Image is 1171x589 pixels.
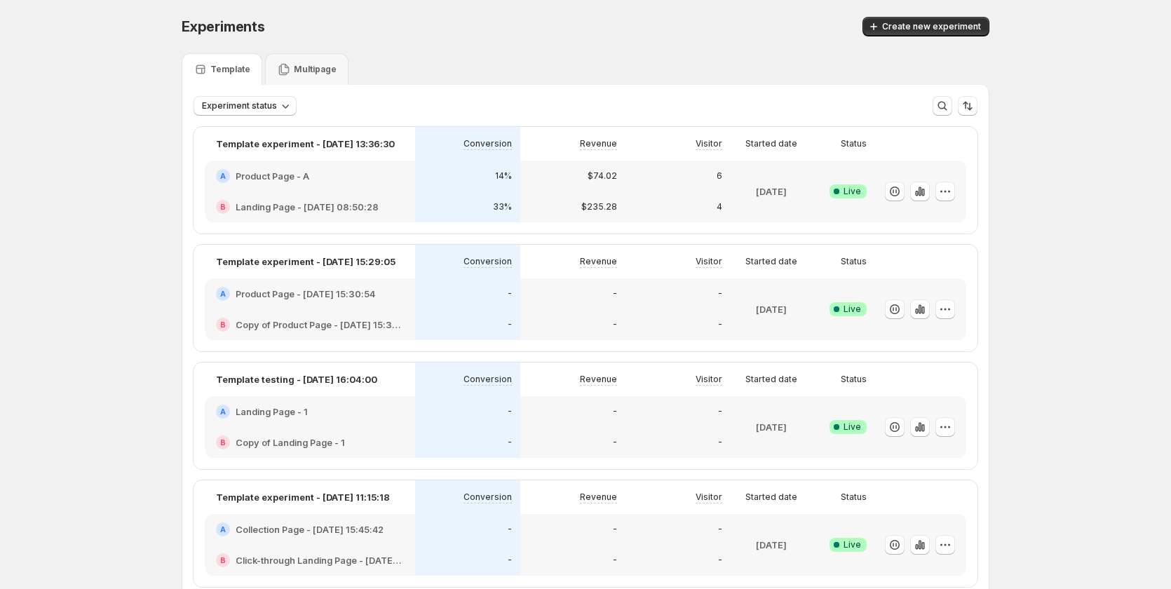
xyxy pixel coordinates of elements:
[236,318,404,332] h2: Copy of Product Page - [DATE] 15:30:54
[236,287,375,301] h2: Product Page - [DATE] 15:30:54
[216,490,390,504] p: Template experiment - [DATE] 11:15:18
[236,169,309,183] h2: Product Page - A
[745,492,797,503] p: Started date
[718,555,722,566] p: -
[745,138,797,149] p: Started date
[236,405,308,419] h2: Landing Page - 1
[493,201,512,212] p: 33%
[495,170,512,182] p: 14%
[613,437,617,448] p: -
[756,184,787,198] p: [DATE]
[508,288,512,299] p: -
[508,555,512,566] p: -
[580,138,617,149] p: Revenue
[718,406,722,417] p: -
[236,435,345,449] h2: Copy of Landing Page - 1
[508,437,512,448] p: -
[463,492,512,503] p: Conversion
[718,524,722,535] p: -
[718,319,722,330] p: -
[463,374,512,385] p: Conversion
[862,17,989,36] button: Create new experiment
[508,406,512,417] p: -
[220,407,226,416] h2: A
[580,256,617,267] p: Revenue
[841,256,867,267] p: Status
[508,524,512,535] p: -
[844,539,861,550] span: Live
[613,288,617,299] p: -
[182,18,265,35] span: Experiments
[236,553,404,567] h2: Click-through Landing Page - [DATE] 15:46:31
[220,438,226,447] h2: B
[220,290,226,298] h2: A
[220,172,226,180] h2: A
[463,138,512,149] p: Conversion
[580,374,617,385] p: Revenue
[696,256,722,267] p: Visitor
[756,538,787,552] p: [DATE]
[216,137,395,151] p: Template experiment - [DATE] 13:36:30
[718,288,722,299] p: -
[581,201,617,212] p: $235.28
[613,524,617,535] p: -
[844,304,861,315] span: Live
[696,492,722,503] p: Visitor
[696,138,722,149] p: Visitor
[220,525,226,534] h2: A
[841,138,867,149] p: Status
[844,186,861,197] span: Live
[463,256,512,267] p: Conversion
[202,100,277,111] span: Experiment status
[588,170,617,182] p: $74.02
[958,96,977,116] button: Sort the results
[210,64,250,75] p: Template
[613,406,617,417] p: -
[844,421,861,433] span: Live
[756,420,787,434] p: [DATE]
[580,492,617,503] p: Revenue
[613,319,617,330] p: -
[236,522,384,536] h2: Collection Page - [DATE] 15:45:42
[718,437,722,448] p: -
[508,319,512,330] p: -
[745,374,797,385] p: Started date
[216,255,395,269] p: Template experiment - [DATE] 15:29:05
[882,21,981,32] span: Create new experiment
[696,374,722,385] p: Visitor
[220,203,226,211] h2: B
[220,320,226,329] h2: B
[194,96,297,116] button: Experiment status
[236,200,379,214] h2: Landing Page - [DATE] 08:50:28
[216,372,377,386] p: Template testing - [DATE] 16:04:00
[841,374,867,385] p: Status
[717,170,722,182] p: 6
[756,302,787,316] p: [DATE]
[613,555,617,566] p: -
[717,201,722,212] p: 4
[841,492,867,503] p: Status
[745,256,797,267] p: Started date
[220,556,226,564] h2: B
[294,64,337,75] p: Multipage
